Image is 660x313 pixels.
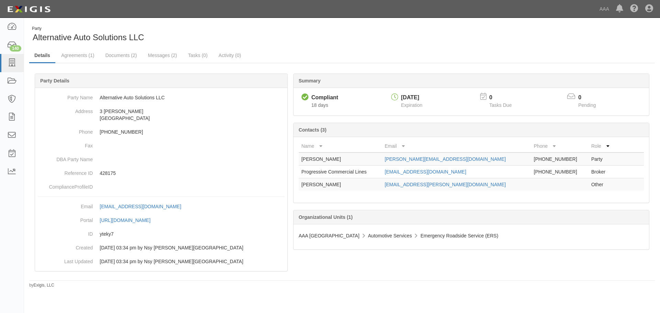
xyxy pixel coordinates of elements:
[5,3,53,15] img: logo-5460c22ac91f19d4615b14bd174203de0afe785f0fc80cf4dbbc73dc1793850b.png
[38,91,285,104] dd: Alternative Auto Solutions LLC
[489,94,520,102] p: 0
[38,227,93,237] dt: ID
[299,178,382,191] td: [PERSON_NAME]
[299,140,382,153] th: Name
[588,166,616,178] td: Broker
[56,48,99,62] a: Agreements (1)
[299,127,327,133] b: Contacts (3)
[531,153,588,166] td: [PHONE_NUMBER]
[38,213,93,224] dt: Portal
[385,156,506,162] a: [PERSON_NAME][EMAIL_ADDRESS][DOMAIN_NAME]
[299,166,382,178] td: Progressive Commercial Lines
[38,200,93,210] dt: Email
[38,139,93,149] dt: Fax
[588,153,616,166] td: Party
[596,2,613,16] a: AAA
[33,33,144,42] span: Alternative Auto Solutions LLC
[32,26,144,32] div: Party
[382,140,531,153] th: Email
[299,153,382,166] td: [PERSON_NAME]
[183,48,213,62] a: Tasks (0)
[385,182,506,187] a: [EMAIL_ADDRESS][PERSON_NAME][DOMAIN_NAME]
[29,282,54,288] small: by
[401,94,422,102] div: [DATE]
[368,233,412,238] span: Automotive Services
[143,48,182,62] a: Messages (2)
[40,78,69,83] b: Party Details
[38,255,285,268] dd: 09/08/2025 03:34 pm by Nsy Archibong-Usoro
[489,102,511,108] span: Tasks Due
[38,180,93,190] dt: ComplianceProfileID
[311,102,328,108] span: Since 09/12/2025
[299,78,321,83] b: Summary
[401,102,422,108] span: Expiration
[299,233,360,238] span: AAA [GEOGRAPHIC_DATA]
[38,91,93,101] dt: Party Name
[588,178,616,191] td: Other
[29,26,337,43] div: Alternative Auto Solutions LLC
[100,48,142,62] a: Documents (2)
[531,140,588,153] th: Phone
[578,94,604,102] p: 0
[38,255,93,265] dt: Last Updated
[588,140,616,153] th: Role
[38,241,93,251] dt: Created
[385,169,466,175] a: [EMAIL_ADDRESS][DOMAIN_NAME]
[38,241,285,255] dd: 09/08/2025 03:34 pm by Nsy Archibong-Usoro
[38,227,285,241] dd: yteky7
[100,217,158,223] a: [URL][DOMAIN_NAME]
[38,104,93,115] dt: Address
[311,94,338,102] div: Compliant
[34,283,54,288] a: Exigis, LLC
[38,125,285,139] dd: [PHONE_NUMBER]
[531,166,588,178] td: [PHONE_NUMBER]
[630,5,638,13] i: Help Center - Complianz
[10,45,21,52] div: 140
[301,94,309,101] i: Compliant
[38,153,93,163] dt: DBA Party Name
[100,203,181,210] div: [EMAIL_ADDRESS][DOMAIN_NAME]
[578,102,596,108] span: Pending
[299,214,353,220] b: Organizational Units (1)
[420,233,498,238] span: Emergency Roadside Service (ERS)
[29,48,55,63] a: Details
[38,166,93,177] dt: Reference ID
[38,104,285,125] dd: 3 [PERSON_NAME] [GEOGRAPHIC_DATA]
[213,48,246,62] a: Activity (0)
[38,125,93,135] dt: Phone
[100,170,285,177] p: 428175
[100,204,189,209] a: [EMAIL_ADDRESS][DOMAIN_NAME]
